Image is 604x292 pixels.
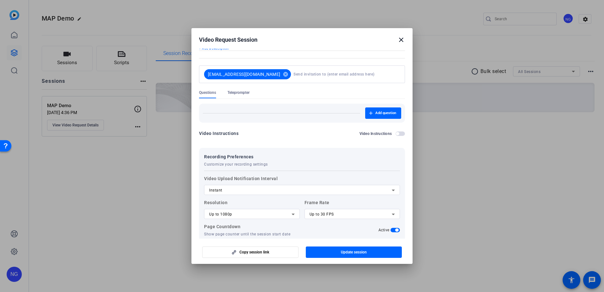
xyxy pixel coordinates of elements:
[378,228,390,233] h2: Active
[204,175,400,195] label: Video Upload Notification Interval
[293,68,397,81] input: Send invitation to (enter email address here)
[204,232,300,237] p: Show page counter until the session start date
[306,246,402,258] button: Update session
[199,46,405,51] p: + Add a description
[209,188,222,192] span: Instant
[199,36,405,44] div: Video Request Session
[204,199,300,219] label: Resolution
[209,212,232,216] span: Up to 1080p
[305,199,400,219] label: Frame Rate
[280,71,291,77] mat-icon: cancel
[204,223,300,230] p: Page Countdown
[359,131,392,136] h2: Video Instructions
[208,71,280,77] span: [EMAIL_ADDRESS][DOMAIN_NAME]
[341,250,367,255] span: Update session
[239,250,269,255] span: Copy session link
[199,90,216,95] span: Questions
[204,153,268,161] span: Recording Preferences
[202,246,299,258] button: Copy session link
[199,130,239,137] div: Video Instructions
[204,162,268,167] span: Customize your recording settings
[227,90,250,95] span: Teleprompter
[375,111,396,116] span: Add question
[365,107,401,119] button: Add question
[310,212,334,216] span: Up to 30 FPS
[397,36,405,44] mat-icon: close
